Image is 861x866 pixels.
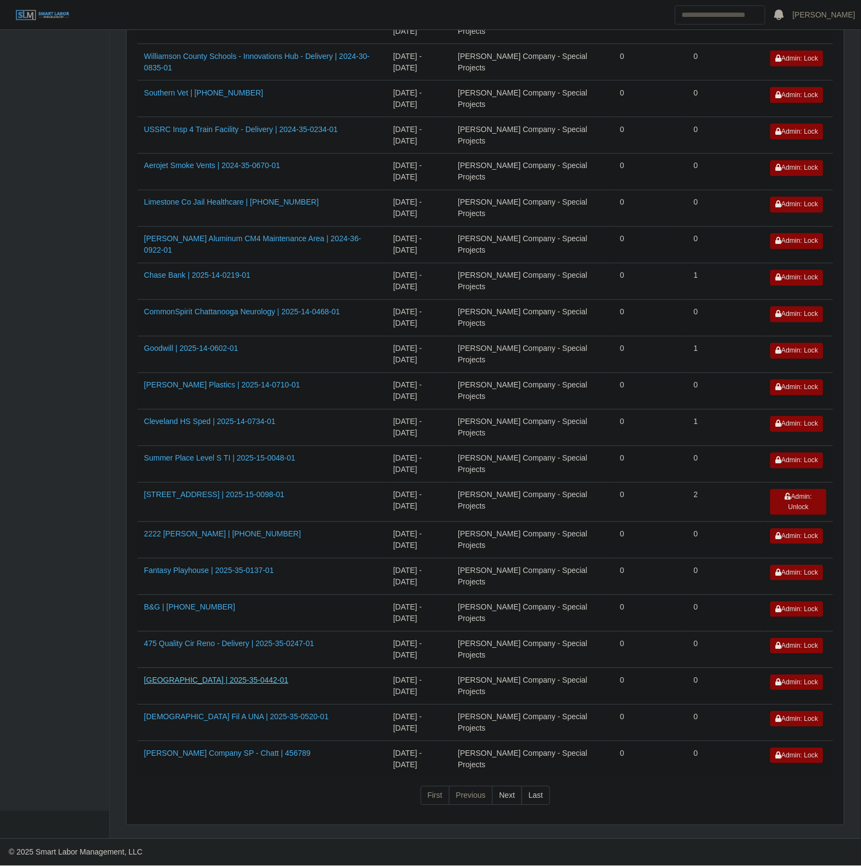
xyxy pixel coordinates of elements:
[775,420,818,428] span: Admin: Lock
[770,453,823,468] button: Admin: Lock
[775,128,818,135] span: Admin: Lock
[451,337,613,373] td: [PERSON_NAME] Company - Special Projects
[687,264,764,300] td: 1
[451,117,613,154] td: [PERSON_NAME] Company - Special Projects
[614,446,687,483] td: 0
[451,631,613,668] td: [PERSON_NAME] Company - Special Projects
[451,483,613,522] td: [PERSON_NAME] Company - Special Projects
[687,595,764,631] td: 0
[770,197,823,212] button: Admin: Lock
[387,595,452,631] td: [DATE] - [DATE]
[770,87,823,103] button: Admin: Lock
[614,300,687,337] td: 0
[770,565,823,581] button: Admin: Lock
[775,752,818,760] span: Admin: Lock
[451,154,613,190] td: [PERSON_NAME] Company - Special Projects
[614,190,687,227] td: 0
[687,741,764,778] td: 0
[387,81,452,117] td: [DATE] - [DATE]
[387,337,452,373] td: [DATE] - [DATE]
[387,44,452,81] td: [DATE] - [DATE]
[614,227,687,264] td: 0
[614,264,687,300] td: 0
[144,88,263,97] a: Southern Vet | [PHONE_NUMBER]
[144,640,314,648] a: 475 Quality Cir Reno - Delivery | 2025-35-0247-01
[387,117,452,154] td: [DATE] - [DATE]
[15,9,70,21] img: SLM Logo
[387,190,452,227] td: [DATE] - [DATE]
[614,595,687,631] td: 0
[687,483,764,522] td: 2
[144,162,280,170] a: Aerojet Smoke Vents | 2024-35-0670-01
[614,704,687,741] td: 0
[144,271,250,280] a: Chase Bank | 2025-14-0219-01
[387,631,452,668] td: [DATE] - [DATE]
[770,270,823,285] button: Admin: Lock
[775,237,818,245] span: Admin: Lock
[687,373,764,410] td: 0
[387,154,452,190] td: [DATE] - [DATE]
[775,347,818,355] span: Admin: Lock
[451,741,613,778] td: [PERSON_NAME] Company - Special Projects
[614,558,687,595] td: 0
[387,264,452,300] td: [DATE] - [DATE]
[144,308,340,316] a: CommonSpirit Chattanooga Neurology | 2025-14-0468-01
[387,522,452,558] td: [DATE] - [DATE]
[775,201,818,208] span: Admin: Lock
[451,704,613,741] td: [PERSON_NAME] Company - Special Projects
[770,160,823,176] button: Admin: Lock
[614,81,687,117] td: 0
[387,446,452,483] td: [DATE] - [DATE]
[522,786,550,806] a: Last
[144,125,338,134] a: USSRC Insp 4 Train Facility - Delivery | 2024-35-0234-01
[687,300,764,337] td: 0
[614,117,687,154] td: 0
[387,558,452,595] td: [DATE] - [DATE]
[687,81,764,117] td: 0
[387,704,452,741] td: [DATE] - [DATE]
[451,410,613,446] td: [PERSON_NAME] Company - Special Projects
[770,234,823,249] button: Admin: Lock
[614,337,687,373] td: 0
[687,227,764,264] td: 0
[144,713,328,721] a: [DEMOGRAPHIC_DATA] Fil A UNA | 2025-35-0520-01
[144,491,284,499] a: [STREET_ADDRESS] | 2025-15-0098-01
[793,9,856,21] a: [PERSON_NAME]
[387,300,452,337] td: [DATE] - [DATE]
[492,786,522,806] a: Next
[687,668,764,704] td: 0
[775,533,818,540] span: Admin: Lock
[687,44,764,81] td: 0
[144,566,274,575] a: Fantasy Playhouse | 2025-35-0137-01
[451,558,613,595] td: [PERSON_NAME] Company - Special Projects
[614,410,687,446] td: 0
[144,454,295,463] a: Summer Place Level S TI | 2025-15-0048-01
[775,715,818,723] span: Admin: Lock
[451,595,613,631] td: [PERSON_NAME] Company - Special Projects
[387,410,452,446] td: [DATE] - [DATE]
[144,235,361,255] a: [PERSON_NAME] Aluminum CM4 Maintenance Area | 2024-36-0922-01
[614,741,687,778] td: 0
[144,530,301,539] a: 2222 [PERSON_NAME] | [PHONE_NUMBER]
[687,154,764,190] td: 0
[451,190,613,227] td: [PERSON_NAME] Company - Special Projects
[144,52,370,72] a: Williamson County Schools - Innovations Hub - Delivery | 2024-30-0835-01
[451,227,613,264] td: [PERSON_NAME] Company - Special Projects
[144,381,300,390] a: [PERSON_NAME] Plastics | 2025-14-0710-01
[770,712,823,727] button: Admin: Lock
[770,307,823,322] button: Admin: Lock
[387,227,452,264] td: [DATE] - [DATE]
[387,373,452,410] td: [DATE] - [DATE]
[775,55,818,62] span: Admin: Lock
[775,606,818,613] span: Admin: Lock
[675,5,766,25] input: Search
[770,489,827,515] button: Admin: Unlock
[775,457,818,464] span: Admin: Lock
[770,602,823,617] button: Admin: Lock
[144,344,238,353] a: Goodwill | 2025-14-0602-01
[775,310,818,318] span: Admin: Lock
[451,373,613,410] td: [PERSON_NAME] Company - Special Projects
[687,558,764,595] td: 0
[775,569,818,577] span: Admin: Lock
[614,522,687,558] td: 0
